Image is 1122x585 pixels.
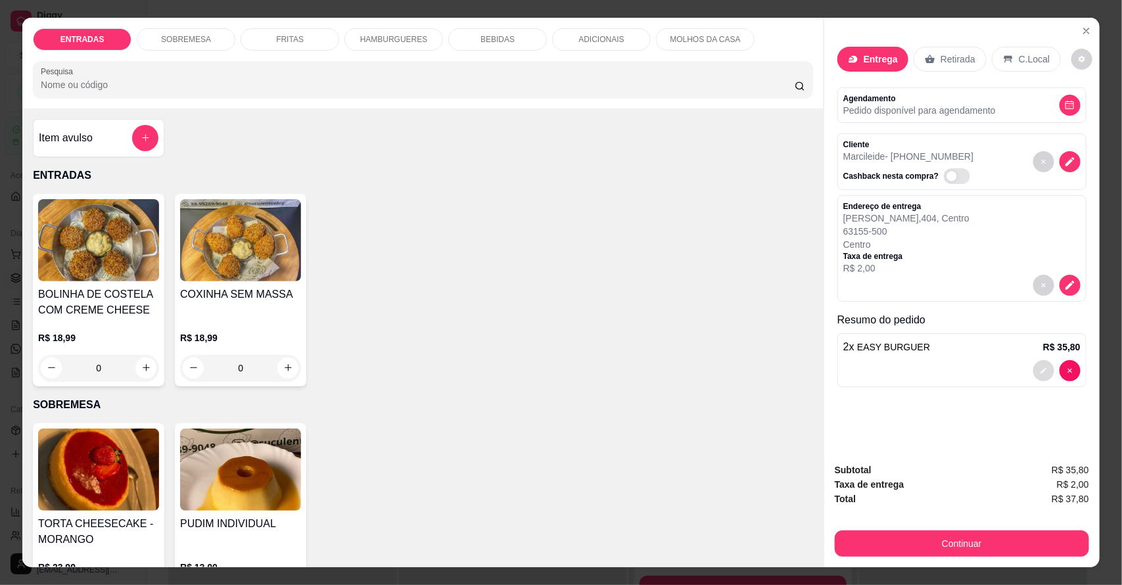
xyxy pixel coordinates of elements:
button: decrease-product-quantity [1071,49,1092,70]
p: Marcileide - [PHONE_NUMBER] [843,150,975,163]
p: BEBIDAS [480,34,515,45]
p: 2 x [843,339,930,355]
strong: Subtotal [835,465,872,475]
p: FRITAS [276,34,304,45]
button: decrease-product-quantity [41,358,62,379]
h4: Item avulso [39,130,93,146]
span: R$ 2,00 [1057,477,1089,492]
p: SOBREMESA [33,397,813,413]
h4: BOLINHA DE COSTELA COM CREME CHEESE [38,287,159,318]
button: decrease-product-quantity [1060,360,1081,381]
img: product-image [180,199,301,281]
p: Pedido disponível para agendamento [843,104,996,117]
button: Continuar [835,530,1089,557]
p: Taxa de entrega [843,251,970,262]
p: Agendamento [843,93,996,104]
p: ENTRADAS [60,34,105,45]
strong: Total [835,494,856,504]
label: Automatic updates [944,168,975,184]
button: decrease-product-quantity [1033,360,1054,381]
p: [PERSON_NAME] , 404 , Centro [843,212,970,225]
p: R$ 12,00 [180,561,301,574]
p: R$ 35,80 [1043,340,1081,354]
button: decrease-product-quantity [1033,151,1054,172]
strong: Taxa de entrega [835,479,904,490]
p: Cashback nesta compra? [843,171,939,181]
p: Cliente [843,139,975,150]
p: 63155-500 [843,225,970,238]
button: decrease-product-quantity [1060,95,1081,116]
p: R$ 18,99 [38,331,159,344]
button: decrease-product-quantity [1033,275,1054,296]
span: R$ 35,80 [1052,463,1089,477]
label: Pesquisa [41,66,78,77]
img: product-image [38,199,159,281]
p: C.Local [1019,53,1050,66]
h4: TORTA CHEESECAKE - MORANGO [38,516,159,548]
p: ENTRADAS [33,168,813,183]
p: R$ 2,00 [843,262,970,275]
button: increase-product-quantity [277,358,298,379]
span: R$ 37,80 [1052,492,1089,506]
p: HAMBURGUERES [360,34,428,45]
button: add-separate-item [132,125,158,151]
button: decrease-product-quantity [1060,275,1081,296]
h4: PUDIM INDIVIDUAL [180,516,301,532]
p: Endereço de entrega [843,201,970,212]
p: MOLHOS DA CASA [670,34,740,45]
button: Close [1076,20,1097,41]
input: Pesquisa [41,78,795,91]
p: R$ 18,99 [180,331,301,344]
p: SOBREMESA [161,34,211,45]
p: Retirada [941,53,975,66]
p: ADICIONAIS [578,34,624,45]
p: Centro [843,238,970,251]
p: R$ 23,99 [38,561,159,574]
img: product-image [38,429,159,511]
p: Resumo do pedido [837,312,1087,328]
p: Entrega [864,53,898,66]
h4: COXINHA SEM MASSA [180,287,301,302]
button: decrease-product-quantity [183,358,204,379]
span: EASY BURGUER [857,342,930,352]
button: decrease-product-quantity [1060,151,1081,172]
img: product-image [180,429,301,511]
button: increase-product-quantity [135,358,156,379]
